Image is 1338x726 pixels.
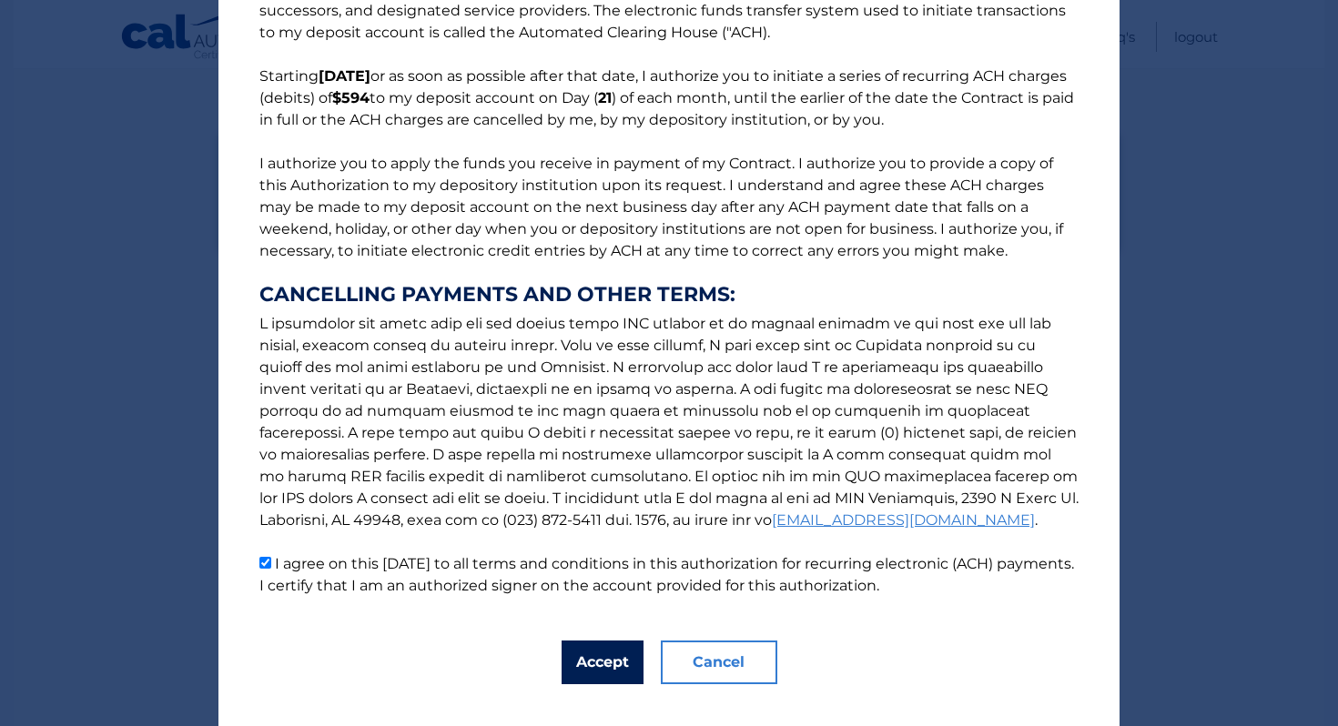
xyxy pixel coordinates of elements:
b: $594 [332,89,370,106]
b: [DATE] [319,67,370,85]
a: [EMAIL_ADDRESS][DOMAIN_NAME] [772,511,1035,529]
button: Accept [562,640,644,684]
button: Cancel [661,640,777,684]
strong: CANCELLING PAYMENTS AND OTHER TERMS: [259,284,1079,306]
b: 21 [598,89,612,106]
label: I agree on this [DATE] to all terms and conditions in this authorization for recurring electronic... [259,555,1074,594]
